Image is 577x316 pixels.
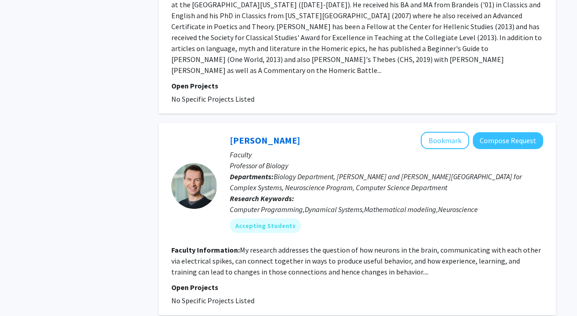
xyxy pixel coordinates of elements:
[230,194,294,203] b: Research Keywords:
[171,245,541,276] fg-read-more: My research addresses the question of how neurons in the brain, communicating with each other via...
[230,172,274,181] b: Departments:
[7,275,39,309] iframe: Chat
[171,245,240,254] b: Faculty Information:
[473,132,543,149] button: Compose Request to Paul Miller
[230,218,301,233] mat-chip: Accepting Students
[171,282,543,293] p: Open Projects
[230,172,522,192] span: Biology Department, [PERSON_NAME] and [PERSON_NAME][GEOGRAPHIC_DATA] for Complex Systems, Neurosc...
[230,204,543,215] div: Computer Programming,Dynamical Systems,Mathematical modeling,Neuroscience
[230,135,300,146] a: [PERSON_NAME]
[230,160,543,171] p: Professor of Biology
[421,132,469,149] button: Add Paul Miller to Bookmarks
[171,94,254,104] span: No Specific Projects Listed
[171,296,254,305] span: No Specific Projects Listed
[171,80,543,91] p: Open Projects
[230,149,543,160] p: Faculty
